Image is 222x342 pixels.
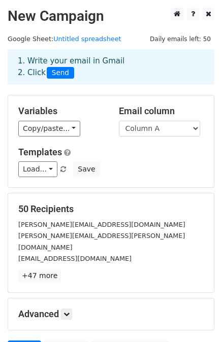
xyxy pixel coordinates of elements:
[18,106,104,117] h5: Variables
[10,55,212,79] div: 1. Write your email in Gmail 2. Click
[18,232,185,251] small: [PERSON_NAME][EMAIL_ADDRESS][PERSON_NAME][DOMAIN_NAME]
[18,147,62,157] a: Templates
[18,309,204,320] h5: Advanced
[18,121,80,136] a: Copy/paste...
[146,35,214,43] a: Daily emails left: 50
[18,255,132,262] small: [EMAIL_ADDRESS][DOMAIN_NAME]
[119,106,204,117] h5: Email column
[18,203,204,215] h5: 50 Recipients
[18,269,61,282] a: +47 more
[47,67,74,79] span: Send
[53,35,121,43] a: Untitled spreadsheet
[18,221,185,228] small: [PERSON_NAME][EMAIL_ADDRESS][DOMAIN_NAME]
[18,161,57,177] a: Load...
[8,8,214,25] h2: New Campaign
[146,33,214,45] span: Daily emails left: 50
[73,161,100,177] button: Save
[8,35,121,43] small: Google Sheet:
